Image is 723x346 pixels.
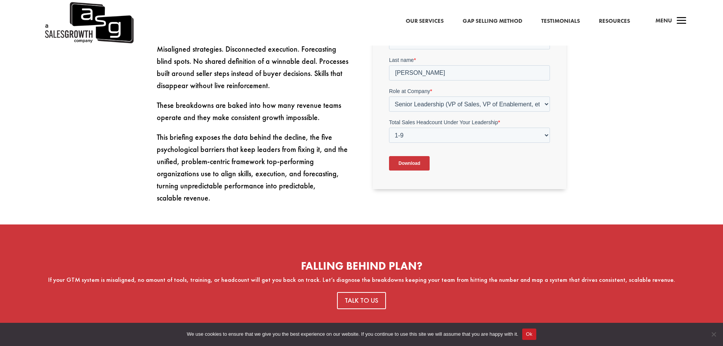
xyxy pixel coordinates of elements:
[599,16,630,26] a: Resources
[337,292,386,309] a: Talk to Us
[541,16,580,26] a: Testimonials
[157,99,350,131] p: These breakdowns are baked into how many revenue teams operate and they make consistent growth im...
[655,17,672,24] span: Menu
[522,329,536,340] button: Ok
[157,43,350,99] p: Misaligned strategies. Disconnected execution. Forecasting blind spots. No shared definition of a...
[187,330,518,338] span: We use cookies to ensure that we give you the best experience on our website. If you continue to ...
[674,14,689,29] span: a
[406,16,444,26] a: Our Services
[23,261,700,275] h2: Falling Behind Plan?
[157,131,350,204] p: This briefing exposes the data behind the decline, the five psychological barriers that keep lead...
[463,16,522,26] a: Gap Selling Method
[710,330,717,338] span: No
[23,275,700,284] p: If your GTM system is misaligned, no amount of tools, training, or headcount will get you back on...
